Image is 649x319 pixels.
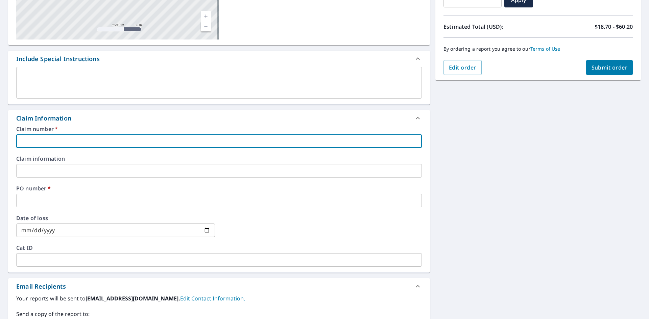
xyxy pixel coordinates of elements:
p: Estimated Total (USD): [443,23,538,31]
div: Include Special Instructions [16,54,100,63]
a: Current Level 17, Zoom In [201,11,211,21]
label: Claim information [16,156,422,161]
a: Current Level 17, Zoom Out [201,21,211,31]
label: Date of loss [16,215,215,221]
a: Terms of Use [530,46,560,52]
div: Claim Information [16,114,71,123]
b: [EMAIL_ADDRESS][DOMAIN_NAME]. [86,295,180,302]
div: Email Recipients [16,282,66,291]
div: Include Special Instructions [8,51,430,67]
button: Edit order [443,60,482,75]
label: Cat ID [16,245,422,250]
button: Submit order [586,60,633,75]
label: Send a copy of the report to: [16,310,422,318]
label: PO number [16,186,422,191]
span: Submit order [592,64,628,71]
p: $18.70 - $60.20 [595,23,633,31]
span: Edit order [449,64,476,71]
label: Claim number [16,126,422,132]
a: EditContactInfo [180,295,245,302]
p: By ordering a report you agree to our [443,46,633,52]
div: Claim Information [8,110,430,126]
div: Email Recipients [8,278,430,294]
label: Your reports will be sent to [16,294,422,302]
